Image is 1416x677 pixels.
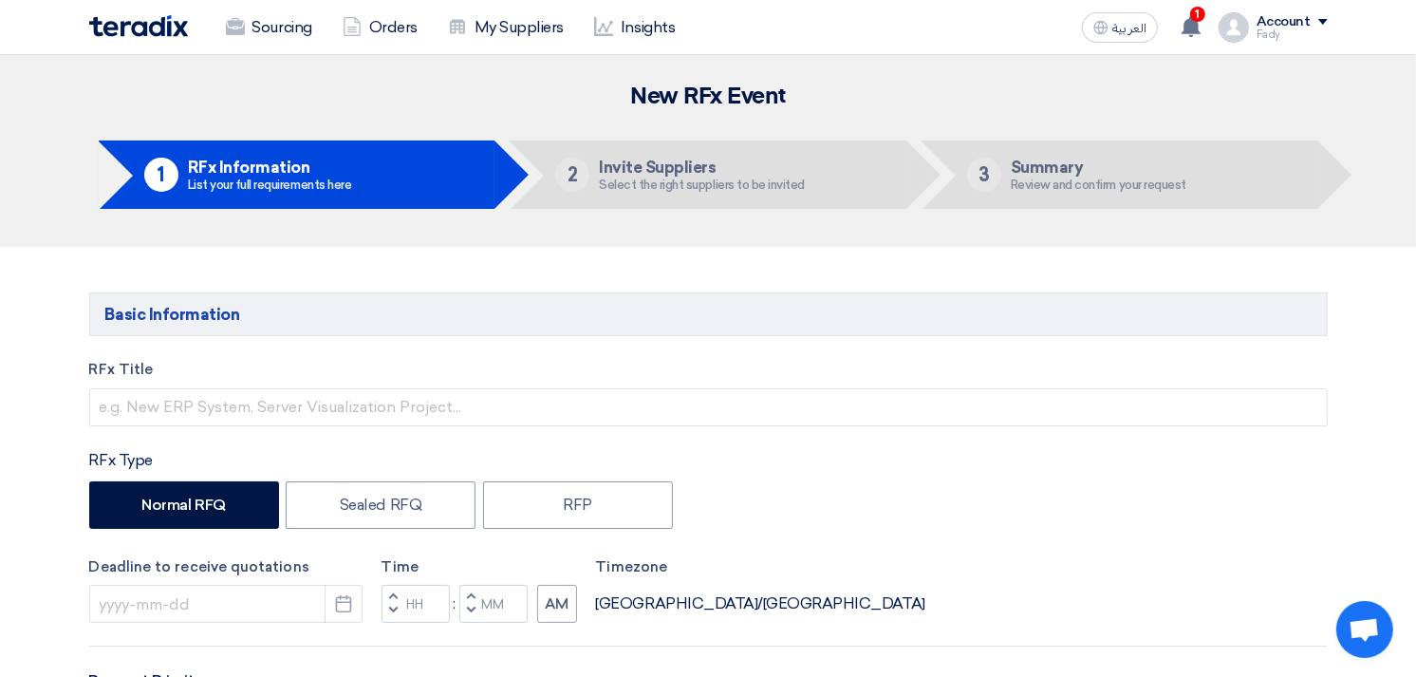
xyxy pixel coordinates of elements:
label: Timezone [596,556,925,578]
input: Hours [382,585,450,623]
div: List your full requirements here [188,179,352,191]
span: 1 [1190,7,1205,22]
div: RFx Type [89,449,1328,472]
div: 2 [555,158,589,192]
h5: RFx Information [188,159,352,176]
h2: New RFx Event [89,84,1328,110]
div: : [450,592,459,615]
div: Review and confirm your request [1011,179,1186,191]
label: Time [382,556,577,578]
img: profile_test.png [1219,12,1249,43]
div: 3 [967,158,1001,192]
label: RFP [483,481,673,529]
a: Insights [579,7,690,48]
span: العربية [1112,22,1146,35]
h5: Invite Suppliers [599,159,805,176]
label: Sealed RFQ [286,481,475,529]
h5: Summary [1011,159,1186,176]
a: Sourcing [211,7,327,48]
div: 1 [144,158,178,192]
div: Fady [1257,29,1328,40]
button: AM [537,585,577,623]
div: Select the right suppliers to be invited [599,179,805,191]
div: Account [1257,14,1311,30]
input: e.g. New ERP System, Server Visualization Project... [89,388,1328,426]
h5: Basic Information [89,292,1328,336]
button: العربية [1082,12,1158,43]
img: Teradix logo [89,15,188,37]
label: Normal RFQ [89,481,279,529]
label: Deadline to receive quotations [89,556,363,578]
div: [GEOGRAPHIC_DATA]/[GEOGRAPHIC_DATA] [596,592,925,615]
div: Open chat [1336,601,1393,658]
a: My Suppliers [433,7,579,48]
label: RFx Title [89,359,1328,381]
a: Orders [327,7,433,48]
input: yyyy-mm-dd [89,585,363,623]
input: Minutes [459,585,528,623]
